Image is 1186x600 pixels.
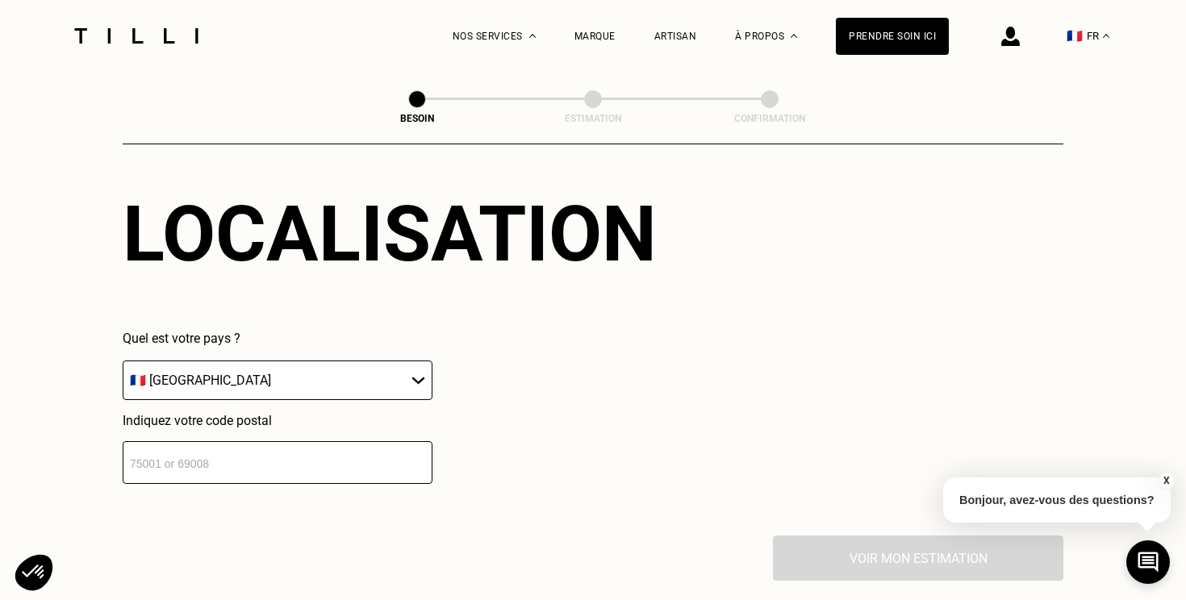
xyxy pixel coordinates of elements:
img: Logo du service de couturière Tilli [69,28,204,44]
input: 75001 or 69008 [123,441,432,484]
img: icône connexion [1001,27,1020,46]
div: Localisation [123,189,657,279]
img: Menu déroulant [529,34,536,38]
a: Artisan [654,31,697,42]
img: menu déroulant [1103,34,1109,38]
a: Prendre soin ici [836,18,949,55]
p: Quel est votre pays ? [123,331,432,346]
p: Indiquez votre code postal [123,413,432,428]
div: Confirmation [689,113,850,124]
a: Marque [574,31,616,42]
img: Menu déroulant à propos [791,34,797,38]
button: X [1158,472,1174,490]
p: Bonjour, avez-vous des questions? [943,477,1171,523]
span: 🇫🇷 [1067,28,1083,44]
div: Besoin [336,113,498,124]
div: Estimation [512,113,674,124]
